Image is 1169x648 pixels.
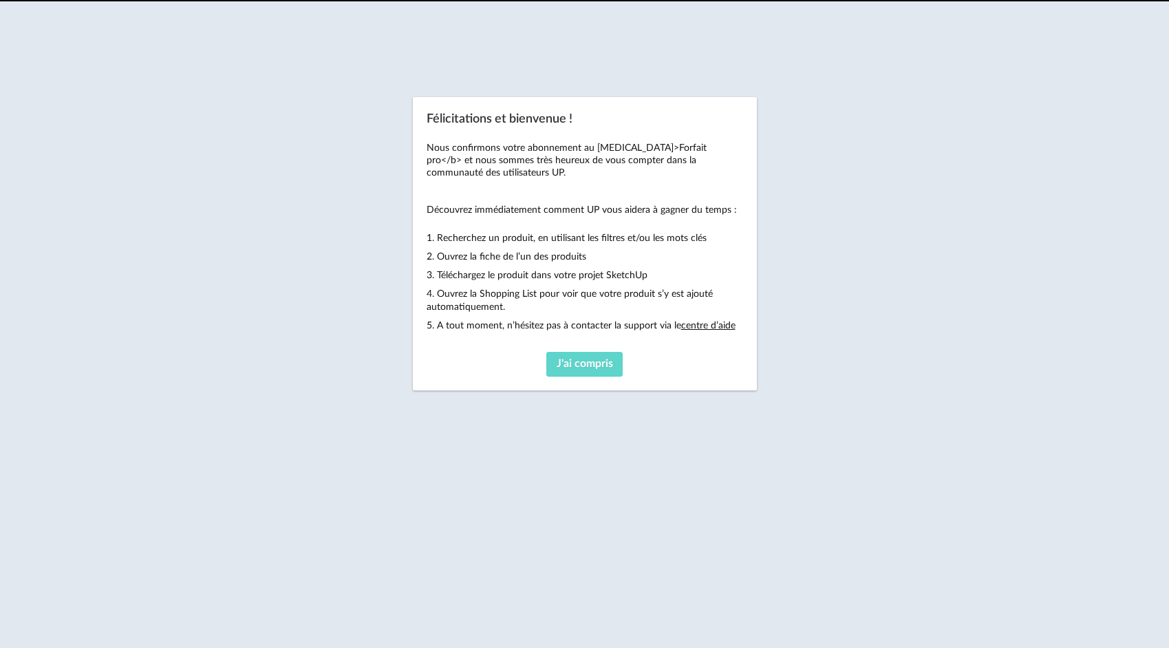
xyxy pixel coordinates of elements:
[546,352,623,377] button: J'ai compris
[427,251,743,263] p: 2. Ouvrez la fiche de l’un des produits
[427,142,743,180] p: Nous confirmons votre abonnement au [MEDICAL_DATA]>Forfait pro</b> et nous sommes très heureux de...
[427,113,572,125] span: Félicitations et bienvenue !
[427,288,743,313] p: 4. Ouvrez la Shopping List pour voir que votre produit s’y est ajouté automatiquement.
[427,320,743,332] p: 5. A tout moment, n’hésitez pas à contacter la support via le
[681,321,736,331] a: centre d’aide
[413,97,757,390] div: Félicitations et bienvenue !
[427,269,743,282] p: 3. Téléchargez le produit dans votre projet SketchUp
[427,204,743,216] p: Découvrez immédiatement comment UP vous aidera à gagner du temps :
[427,232,743,244] p: 1. Recherchez un produit, en utilisant les filtres et/ou les mots clés
[557,358,613,369] span: J'ai compris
